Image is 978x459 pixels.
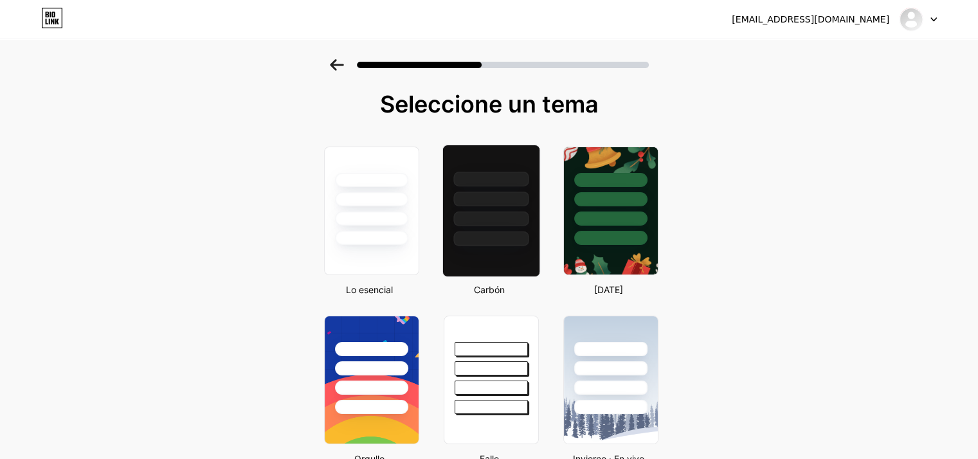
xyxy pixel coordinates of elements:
font: Lo esencial [346,284,393,295]
font: Seleccione un tema [380,90,599,118]
img: Marjorie Maguiña Bueno [899,7,923,32]
font: [EMAIL_ADDRESS][DOMAIN_NAME] [732,14,889,24]
font: [DATE] [594,284,623,295]
font: Carbón [474,284,505,295]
